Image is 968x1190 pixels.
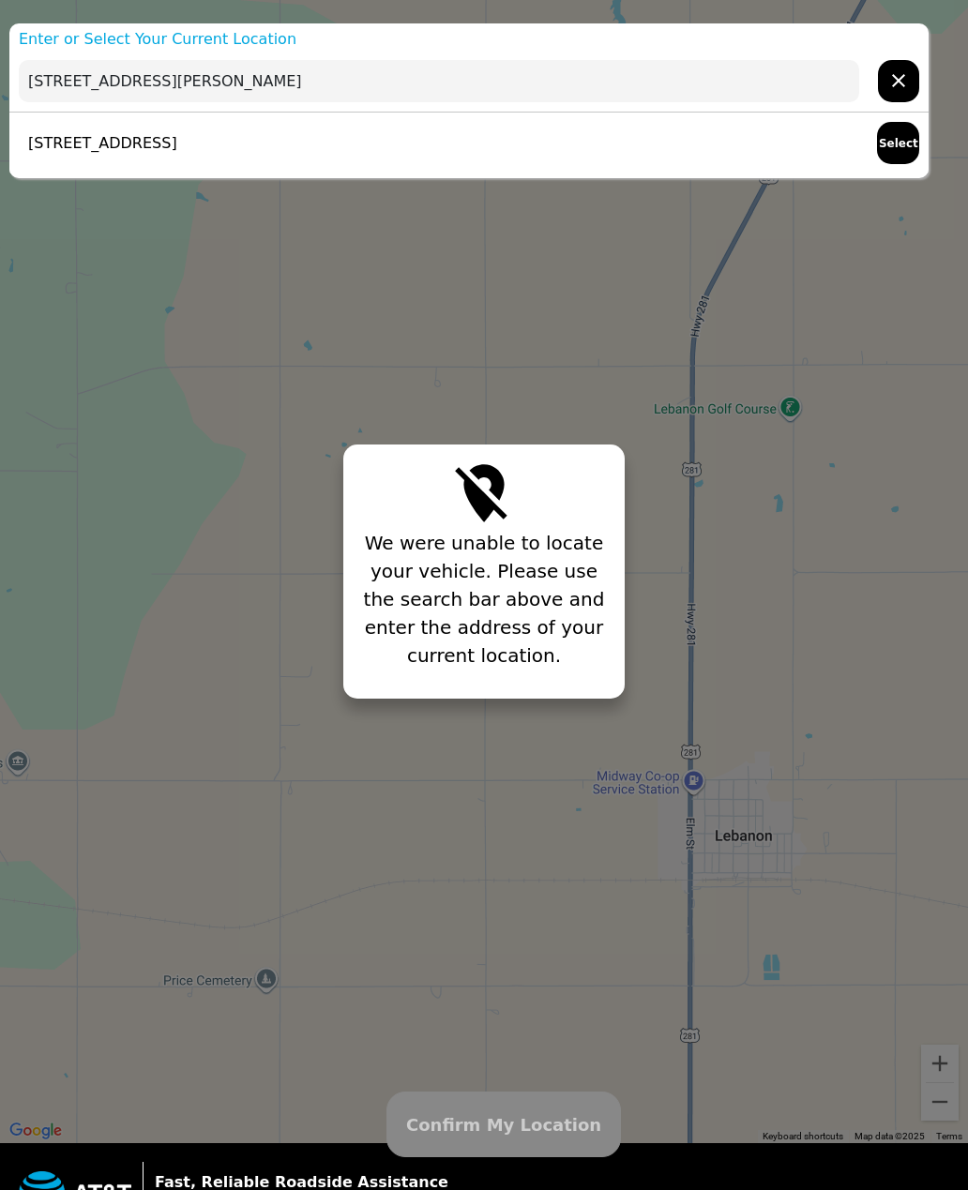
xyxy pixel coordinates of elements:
[357,529,611,670] p: We were unable to locate your vehicle. Please use the search bar above and enter the address of y...
[877,122,919,164] button: Select
[878,60,919,102] button: chevron forward outline
[406,1112,601,1137] span: Confirm My Location
[9,28,929,51] p: Enter or Select Your Current Location
[19,132,177,155] p: [STREET_ADDRESS]
[19,60,859,102] input: Enter Your Address...
[386,1092,621,1157] button: Confirm My Location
